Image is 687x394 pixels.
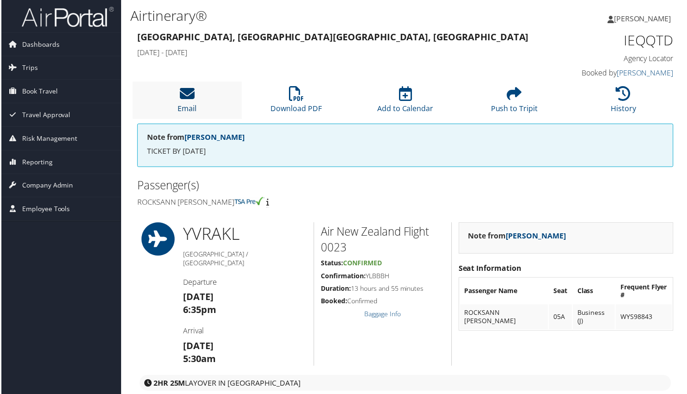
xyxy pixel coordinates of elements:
span: Employee Tools [21,198,69,221]
a: [PERSON_NAME] [507,231,567,242]
td: ROCKSANN [PERSON_NAME] [460,306,549,331]
img: airportal-logo.png [20,6,113,28]
th: Passenger Name [460,280,549,305]
strong: [DATE] [182,341,213,353]
a: Push to Tripit [491,92,539,114]
a: [PERSON_NAME] [608,5,681,32]
h5: Confirmed [321,298,445,307]
strong: 2HR 25M [153,379,184,389]
span: [PERSON_NAME] [615,13,672,24]
span: Risk Management [21,127,76,150]
th: Class [574,280,616,305]
h4: Booked by [551,68,675,78]
span: Book Travel [21,80,56,103]
p: TICKET BY [DATE] [146,146,665,158]
span: Trips [21,56,37,80]
strong: [GEOGRAPHIC_DATA], [GEOGRAPHIC_DATA] [GEOGRAPHIC_DATA], [GEOGRAPHIC_DATA] [136,31,529,43]
a: Email [177,92,196,114]
td: 05A [550,306,573,331]
a: Baggage Info [364,311,401,319]
h1: Airtinerary® [129,6,497,25]
h1: YVR AKL [182,223,307,246]
span: Company Admin [21,175,72,198]
a: [PERSON_NAME] [618,68,675,78]
th: Seat [550,280,573,305]
a: [PERSON_NAME] [184,132,244,143]
h1: IEQQTD [551,31,675,50]
div: layover in [GEOGRAPHIC_DATA] [139,376,672,392]
h4: Departure [182,278,307,288]
a: Download PDF [270,92,322,114]
img: tsa-precheck.png [234,198,264,206]
h4: [DATE] - [DATE] [136,47,537,57]
strong: Booked: [321,298,347,306]
h5: [GEOGRAPHIC_DATA] / [GEOGRAPHIC_DATA] [182,250,307,269]
strong: Note from [469,231,567,242]
td: Business (J) [574,306,616,331]
strong: Duration: [321,285,351,294]
th: Frequent Flyer # [617,280,673,305]
span: Dashboards [21,33,58,56]
span: Reporting [21,151,51,174]
h5: 13 hours and 55 minutes [321,285,445,294]
strong: [DATE] [182,292,213,304]
a: History [612,92,637,114]
h2: Air New Zealand Flight 0023 [321,225,445,256]
strong: Confirmation: [321,272,366,281]
h4: Rocksann [PERSON_NAME] [136,198,399,208]
span: Confirmed [343,259,382,268]
td: WYS98843 [617,306,673,331]
strong: Note from [146,132,244,143]
strong: Seat Information [459,264,522,274]
h4: Agency Locator [551,54,675,64]
span: Travel Approval [21,104,69,127]
strong: 5:30am [182,354,215,366]
strong: 6:35pm [182,305,215,317]
strong: Status: [321,259,343,268]
h4: Arrival [182,327,307,337]
h2: Passenger(s) [136,178,399,194]
a: Add to Calendar [377,92,434,114]
h5: YLBBBH [321,272,445,281]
